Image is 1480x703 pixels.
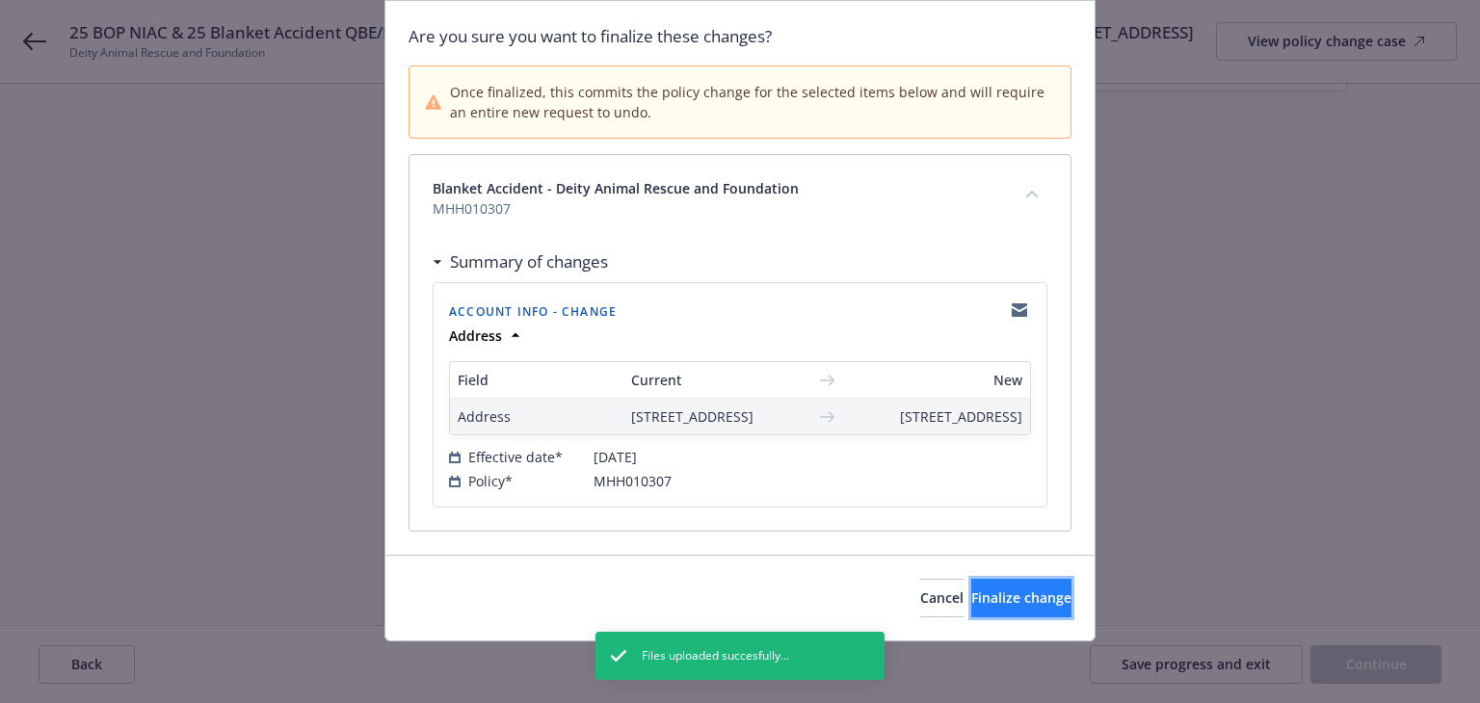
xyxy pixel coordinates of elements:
[631,406,807,427] span: [STREET_ADDRESS]
[450,82,1055,122] span: Once finalized, this commits the policy change for the selected items below and will require an e...
[1017,178,1047,209] button: collapse content
[409,24,1071,49] span: Are you sure you want to finalize these changes?
[900,406,1022,427] span: [STREET_ADDRESS]
[433,249,608,274] div: Summary of changes
[433,198,1001,219] span: MHH010307
[410,155,1070,242] div: Blanket Accident - Deity Animal Rescue and FoundationMHH010307collapse content
[846,370,1022,390] span: New
[458,406,616,427] span: Address
[594,447,637,467] span: [DATE]
[631,370,807,390] span: Current
[920,588,964,607] span: Cancel
[971,588,1071,607] span: Finalize change
[433,178,1001,198] span: Blanket Accident - Deity Animal Rescue and Foundation
[642,647,789,664] span: Files uploaded succesfully...
[594,471,672,491] span: MHH010307
[450,249,608,274] h3: Summary of changes
[449,326,502,345] strong: Address
[449,303,617,320] span: Account info - Change
[468,447,563,467] span: Effective date*
[920,579,964,617] button: Cancel
[971,579,1071,617] button: Finalize change
[468,471,513,491] span: Policy*
[1008,299,1031,322] a: copyLogging
[458,370,631,390] span: Field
